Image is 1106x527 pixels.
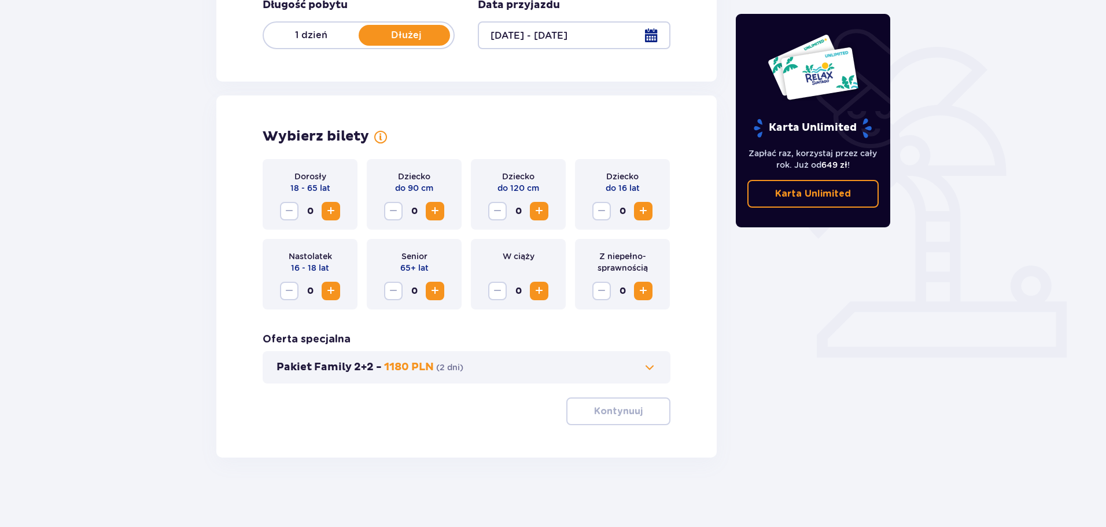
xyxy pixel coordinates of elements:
span: 0 [509,282,528,300]
h2: Wybierz bilety [263,128,369,145]
p: Dorosły [294,171,326,182]
button: Zwiększ [530,282,548,300]
button: Zmniejsz [592,282,611,300]
span: 0 [613,202,632,220]
button: Zwiększ [426,202,444,220]
button: Zwiększ [322,282,340,300]
p: Senior [401,250,427,262]
p: Nastolatek [289,250,332,262]
button: Zmniejsz [384,282,403,300]
button: Zwiększ [530,202,548,220]
p: do 90 cm [395,182,433,194]
button: Pakiet Family 2+2 -1180 PLN(2 dni) [276,360,657,374]
p: 18 - 65 lat [290,182,330,194]
a: Karta Unlimited [747,180,879,208]
span: 0 [509,202,528,220]
p: Kontynuuj [594,405,643,418]
span: 0 [301,282,319,300]
button: Zwiększ [426,282,444,300]
span: 649 zł [821,160,847,169]
img: Dwie karty całoroczne do Suntago z napisem 'UNLIMITED RELAX', na białym tle z tropikalnymi liśćmi... [767,34,859,101]
p: Z niepełno­sprawnością [584,250,661,274]
p: 1180 PLN [384,360,434,374]
p: Zapłać raz, korzystaj przez cały rok. Już od ! [747,148,879,171]
p: Karta Unlimited [775,187,851,200]
p: 1 dzień [264,29,359,42]
span: 0 [405,282,423,300]
span: 0 [405,202,423,220]
p: do 16 lat [606,182,640,194]
button: Zwiększ [634,202,652,220]
p: Dziecko [606,171,639,182]
button: Zmniejsz [280,282,298,300]
button: Zwiększ [634,282,652,300]
p: ( 2 dni ) [436,362,463,373]
p: W ciąży [503,250,534,262]
p: Pakiet Family 2+2 - [276,360,382,374]
p: do 120 cm [497,182,539,194]
button: Zmniejsz [488,202,507,220]
button: Zmniejsz [592,202,611,220]
h3: Oferta specjalna [263,333,351,347]
p: Karta Unlimited [753,118,873,138]
button: Zmniejsz [488,282,507,300]
p: Dłużej [359,29,454,42]
p: Dziecko [502,171,534,182]
p: 16 - 18 lat [291,262,329,274]
button: Zmniejsz [384,202,403,220]
p: Dziecko [398,171,430,182]
p: 65+ lat [400,262,429,274]
span: 0 [613,282,632,300]
span: 0 [301,202,319,220]
button: Zmniejsz [280,202,298,220]
button: Kontynuuj [566,397,670,425]
button: Zwiększ [322,202,340,220]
